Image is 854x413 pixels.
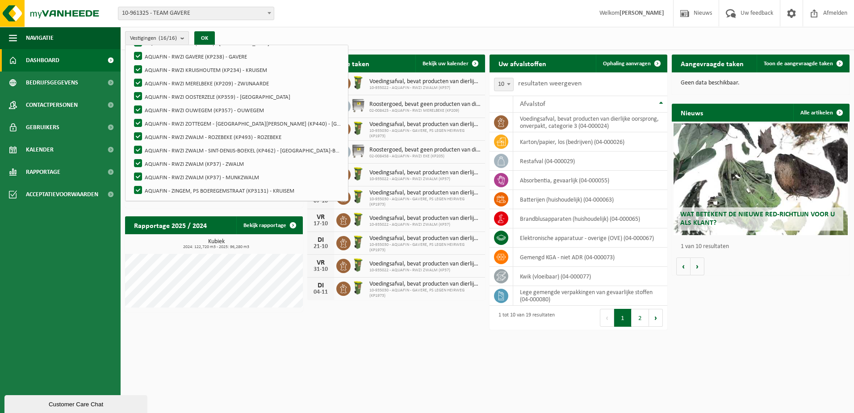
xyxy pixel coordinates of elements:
[26,72,78,94] span: Bedrijfsgegevens
[369,288,481,299] span: 10-935030 - AQUAFIN - GAVERE, PS LEGEN HEIRWEG (KP1973)
[351,280,366,295] img: WB-0060-HPE-GN-50
[649,309,663,327] button: Next
[159,35,177,41] count: (16/16)
[603,61,651,67] span: Ophaling aanvragen
[490,55,555,72] h2: Uw afvalstoffen
[600,309,614,327] button: Previous
[620,10,664,17] strong: [PERSON_NAME]
[351,121,366,136] img: WB-0060-HPE-GN-50
[369,85,481,91] span: 10-935022 - AQUAFIN - RWZI ZWALM (KP37)
[132,50,343,63] label: AQUAFIN - RWZI GAVERE (KP238) - GAVERE
[369,215,481,222] span: Voedingsafval, bevat producten van dierlijke oorsprong, onverpakt, categorie 3
[132,103,343,117] label: AQUAFIN - RWZI OUWEGEM (KP357) - OUWEGEM
[423,61,469,67] span: Bekijk uw kalender
[494,78,513,91] span: 10
[369,190,481,197] span: Voedingsafval, bevat producten van dierlijke oorsprong, onverpakt, categorie 3
[132,117,343,130] label: AQUAFIN - RWZI ZOTTEGEM - [GEOGRAPHIC_DATA][PERSON_NAME] (KP440) - [GEOGRAPHIC_DATA][PERSON_NAME]
[26,49,59,72] span: Dashboard
[513,228,667,248] td: elektronische apparatuur - overige (OVE) (04-000067)
[513,190,667,209] td: batterijen (huishoudelijk) (04-000063)
[351,212,366,227] img: WB-0060-HPE-GN-50
[513,113,667,132] td: voedingsafval, bevat producten van dierlijke oorsprong, onverpakt, categorie 3 (04-000024)
[513,132,667,152] td: karton/papier, los (bedrijven) (04-000026)
[518,80,582,87] label: resultaten weergeven
[494,78,514,91] span: 10
[369,281,481,288] span: Voedingsafval, bevat producten van dierlijke oorsprong, onverpakt, categorie 3
[369,128,481,139] span: 10-935030 - AQUAFIN - GAVERE, PS LEGEN HEIRWEG (KP1973)
[132,184,343,197] label: AQUAFIN - ZINGEM, PS BOEREGEMSTRAAT (KP3131) - KRUISEM
[351,189,366,204] img: WB-0060-HPE-GN-50
[681,244,845,250] p: 1 van 10 resultaten
[513,152,667,171] td: restafval (04-000029)
[513,171,667,190] td: absorbentia, gevaarlijk (04-000055)
[132,170,343,184] label: AQUAFIN - RWZI ZWALM (KP37) - MUNKZWALM
[312,236,330,244] div: DI
[596,55,666,72] a: Ophaling aanvragen
[312,266,330,273] div: 31-10
[132,76,343,90] label: AQUAFIN - RWZI MERELBEKE (KP209) - ZWIJNAARDE
[369,197,481,207] span: 10-935030 - AQUAFIN - GAVERE, PS LEGEN HEIRWEG (KP1973)
[676,257,691,275] button: Vorige
[312,289,330,295] div: 04-11
[312,214,330,221] div: VR
[632,309,649,327] button: 2
[132,143,343,157] label: AQUAFIN - RWZI ZWALM - SINT-DENIJS-BOEKEL (KP462) - [GEOGRAPHIC_DATA]-BOEKEL
[351,235,366,250] img: WB-0060-HPE-GN-50
[125,216,216,234] h2: Rapportage 2025 / 2024
[351,98,366,113] img: WB-1100-GAL-GY-01
[680,211,835,227] span: Wat betekent de nieuwe RED-richtlijn voor u als klant?
[415,55,484,72] a: Bekijk uw kalender
[369,78,481,85] span: Voedingsafval, bevat producten van dierlijke oorsprong, onverpakt, categorie 3
[681,80,841,86] p: Geen data beschikbaar.
[26,139,54,161] span: Kalender
[369,108,481,114] span: 02-008425 - AQUAFIN - RWZI MERELBEKE (KP209)
[369,154,481,159] span: 02-008458 - AQUAFIN - RWZI EKE (KP205)
[312,244,330,250] div: 21-10
[513,286,667,306] td: lege gemengde verpakkingen van gevaarlijke stoffen (04-000080)
[369,169,481,177] span: Voedingsafval, bevat producten van dierlijke oorsprong, onverpakt, categorie 3
[757,55,849,72] a: Toon de aangevraagde taken
[369,235,481,242] span: Voedingsafval, bevat producten van dierlijke oorsprong, onverpakt, categorie 3
[130,245,303,249] span: 2024: 122,720 m3 - 2025: 96,280 m3
[369,268,481,273] span: 10-935022 - AQUAFIN - RWZI ZWALM (KP37)
[26,27,54,49] span: Navigatie
[520,101,545,108] span: Afvalstof
[194,31,215,46] button: OK
[614,309,632,327] button: 1
[4,393,149,413] iframe: chat widget
[513,267,667,286] td: kwik (vloeibaar) (04-000077)
[130,32,177,45] span: Vestigingen
[312,259,330,266] div: VR
[369,222,481,228] span: 10-935022 - AQUAFIN - RWZI ZWALM (KP37)
[26,183,98,206] span: Acceptatievoorwaarden
[132,90,343,103] label: AQUAFIN - RWZI OOSTERZELE (KP359) - [GEOGRAPHIC_DATA]
[513,248,667,267] td: gemengd KGA - niet ADR (04-000073)
[369,101,481,108] span: Roostergoed, bevat geen producten van dierlijke oorsprong
[312,198,330,204] div: 07-10
[691,257,704,275] button: Volgende
[369,242,481,253] span: 10-935030 - AQUAFIN - GAVERE, PS LEGEN HEIRWEG (KP1973)
[764,61,833,67] span: Toon de aangevraagde taken
[312,221,330,227] div: 17-10
[494,308,555,328] div: 1 tot 10 van 19 resultaten
[132,63,343,76] label: AQUAFIN - RWZI KRUISHOUTEM (KP234) - KRUISEM
[132,130,343,143] label: AQUAFIN - RWZI ZWALM - ROZEBEKE (KP493) - ROZEBEKE
[26,161,60,183] span: Rapportage
[236,216,302,234] a: Bekijk rapportage
[312,282,330,289] div: DI
[132,157,343,170] label: AQUAFIN - RWZI ZWALM (KP37) - ZWALM
[118,7,274,20] span: 10-961325 - TEAM GAVERE
[369,121,481,128] span: Voedingsafval, bevat producten van dierlijke oorsprong, onverpakt, categorie 3
[513,209,667,228] td: brandblusapparaten (huishoudelijk) (04-000065)
[351,166,366,181] img: WB-0060-HPE-GN-50
[369,261,481,268] span: Voedingsafval, bevat producten van dierlijke oorsprong, onverpakt, categorie 3
[674,123,848,235] a: Wat betekent de nieuwe RED-richtlijn voor u als klant?
[793,104,849,122] a: Alle artikelen
[369,147,481,154] span: Roostergoed, bevat geen producten van dierlijke oorsprong
[26,116,59,139] span: Gebruikers
[351,75,366,90] img: WB-0060-HPE-GN-50
[130,239,303,249] h3: Kubiek
[369,177,481,182] span: 10-935022 - AQUAFIN - RWZI ZWALM (KP37)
